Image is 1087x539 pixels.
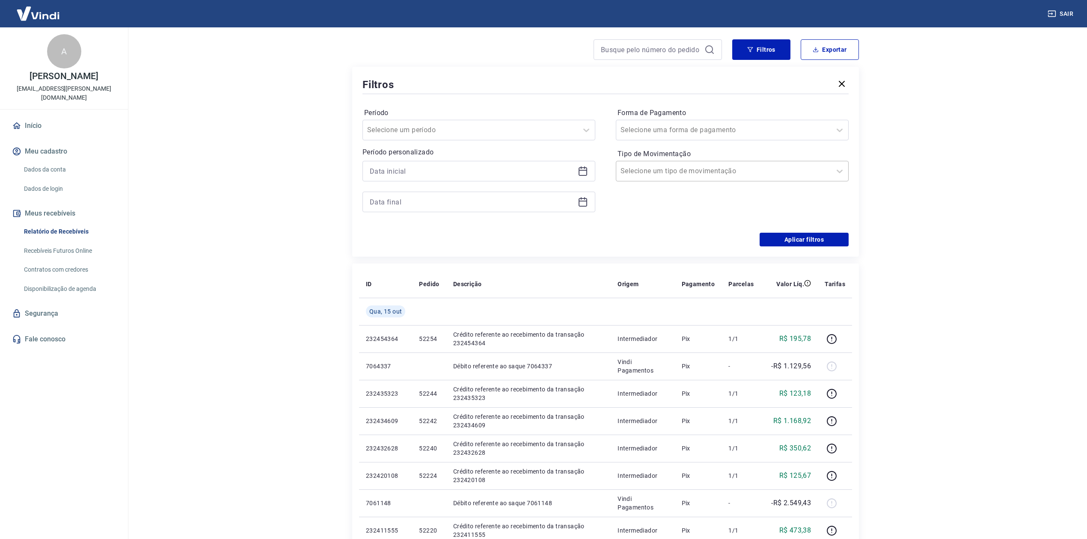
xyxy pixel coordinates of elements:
[453,467,604,484] p: Crédito referente ao recebimento da transação 232420108
[728,417,754,425] p: 1/1
[776,280,804,288] p: Valor Líq.
[419,335,439,343] p: 52254
[601,43,701,56] input: Busque pelo número do pedido
[10,330,118,349] a: Fale conosco
[7,84,121,102] p: [EMAIL_ADDRESS][PERSON_NAME][DOMAIN_NAME]
[825,280,845,288] p: Tarifas
[760,233,849,246] button: Aplicar filtros
[682,526,715,535] p: Pix
[370,195,574,208] input: Data final
[801,39,859,60] button: Exportar
[779,334,811,344] p: R$ 195,78
[21,180,118,198] a: Dados de login
[779,443,811,453] p: R$ 350,62
[618,471,668,480] p: Intermediador
[453,362,604,370] p: Débito referente ao saque 7064337
[10,116,118,135] a: Início
[453,440,604,457] p: Crédito referente ao recebimento da transação 232432628
[453,280,482,288] p: Descrição
[366,471,405,480] p: 232420108
[21,223,118,240] a: Relatório de Recebíveis
[362,78,394,92] h5: Filtros
[771,361,811,371] p: -R$ 1.129,56
[419,280,439,288] p: Pedido
[682,335,715,343] p: Pix
[366,362,405,370] p: 7064337
[453,522,604,539] p: Crédito referente ao recebimento da transação 232411555
[682,444,715,453] p: Pix
[10,204,118,223] button: Meus recebíveis
[779,388,811,399] p: R$ 123,18
[419,471,439,480] p: 52224
[618,417,668,425] p: Intermediador
[728,389,754,398] p: 1/1
[21,242,118,260] a: Recebíveis Futuros Online
[21,161,118,178] a: Dados da conta
[728,335,754,343] p: 1/1
[728,280,754,288] p: Parcelas
[728,526,754,535] p: 1/1
[419,526,439,535] p: 52220
[453,499,604,507] p: Débito referente ao saque 7061148
[682,471,715,480] p: Pix
[21,261,118,278] a: Contratos com credores
[366,526,405,535] p: 232411555
[779,471,811,481] p: R$ 125,67
[728,471,754,480] p: 1/1
[682,389,715,398] p: Pix
[728,499,754,507] p: -
[682,417,715,425] p: Pix
[369,307,402,316] span: Qua, 15 out
[728,444,754,453] p: 1/1
[30,72,98,81] p: [PERSON_NAME]
[453,330,604,347] p: Crédito referente ao recebimento da transação 232454364
[366,335,405,343] p: 232454364
[366,280,372,288] p: ID
[1046,6,1077,22] button: Sair
[618,149,847,159] label: Tipo de Movimentação
[362,147,595,157] p: Período personalizado
[682,499,715,507] p: Pix
[728,362,754,370] p: -
[453,385,604,402] p: Crédito referente ao recebimento da transação 232435323
[419,417,439,425] p: 52242
[10,0,66,27] img: Vindi
[682,362,715,370] p: Pix
[453,412,604,429] p: Crédito referente ao recebimento da transação 232434609
[773,416,811,426] p: R$ 1.168,92
[618,358,668,375] p: Vindi Pagamentos
[682,280,715,288] p: Pagamento
[364,108,594,118] label: Período
[618,495,668,512] p: Vindi Pagamentos
[366,444,405,453] p: 232432628
[10,304,118,323] a: Segurança
[618,444,668,453] p: Intermediador
[618,108,847,118] label: Forma de Pagamento
[779,525,811,536] p: R$ 473,38
[771,498,811,508] p: -R$ 2.549,43
[618,335,668,343] p: Intermediador
[618,389,668,398] p: Intermediador
[10,142,118,161] button: Meu cadastro
[419,444,439,453] p: 52240
[618,526,668,535] p: Intermediador
[366,389,405,398] p: 232435323
[366,417,405,425] p: 232434609
[366,499,405,507] p: 7061148
[732,39,790,60] button: Filtros
[370,165,574,178] input: Data inicial
[47,34,81,68] div: A
[419,389,439,398] p: 52244
[21,280,118,298] a: Disponibilização de agenda
[618,280,639,288] p: Origem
